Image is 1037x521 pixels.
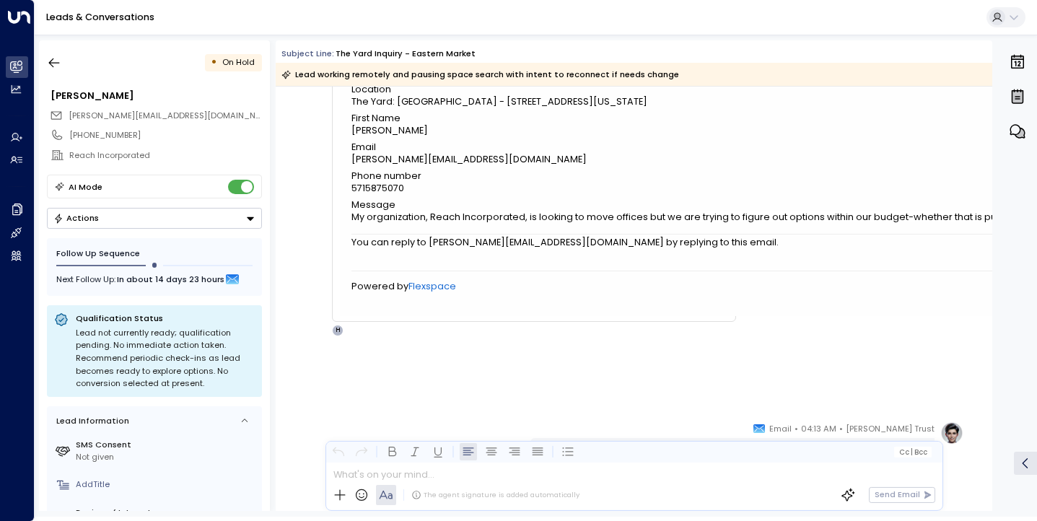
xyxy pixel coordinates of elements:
img: profile-logo.png [940,421,963,445]
div: Follow Up Sequence [56,248,253,260]
a: Flexspace [408,281,456,293]
div: AddTitle [76,478,257,491]
span: Email [769,421,792,436]
span: Cc Bcc [898,448,927,456]
span: [PERSON_NAME] Trust [846,421,935,436]
div: H [332,325,344,336]
div: Lead not currently ready; qualification pending. No immediate action taken. Recommend periodic ch... [76,327,255,390]
div: Reach Incorporated [69,149,261,162]
div: Lead Information [52,415,129,427]
div: The agent signature is added automatically [411,490,579,500]
span: On Hold [222,56,255,68]
div: • [211,52,217,73]
span: • [839,421,843,436]
div: Lead working remotely and pausing space search with intent to reconnect if needs change [281,67,679,82]
span: stephanie@reachincorporated.org [69,110,262,122]
div: The Yard Inquiry - Eastern Market [336,48,476,60]
span: • [795,421,798,436]
button: Cc|Bcc [894,447,932,457]
label: SMS Consent [76,439,257,451]
div: AI Mode [69,180,102,194]
button: Undo [329,443,346,460]
div: [PHONE_NUMBER] [69,129,261,141]
div: Not given [76,451,257,463]
a: Leads & Conversations [46,11,154,23]
p: Qualification Status [76,312,255,324]
button: Redo [352,443,369,460]
div: Button group with a nested menu [47,208,262,229]
div: Actions [53,213,99,223]
span: Subject Line: [281,48,334,59]
button: Actions [47,208,262,229]
span: | [910,448,912,456]
span: In about 14 days 23 hours [117,271,224,287]
label: Region of Interest [76,507,257,519]
div: Next Follow Up: [56,271,253,287]
span: 04:13 AM [801,421,836,436]
div: [PERSON_NAME] [51,89,261,102]
span: [PERSON_NAME][EMAIL_ADDRESS][DOMAIN_NAME] [69,110,276,121]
